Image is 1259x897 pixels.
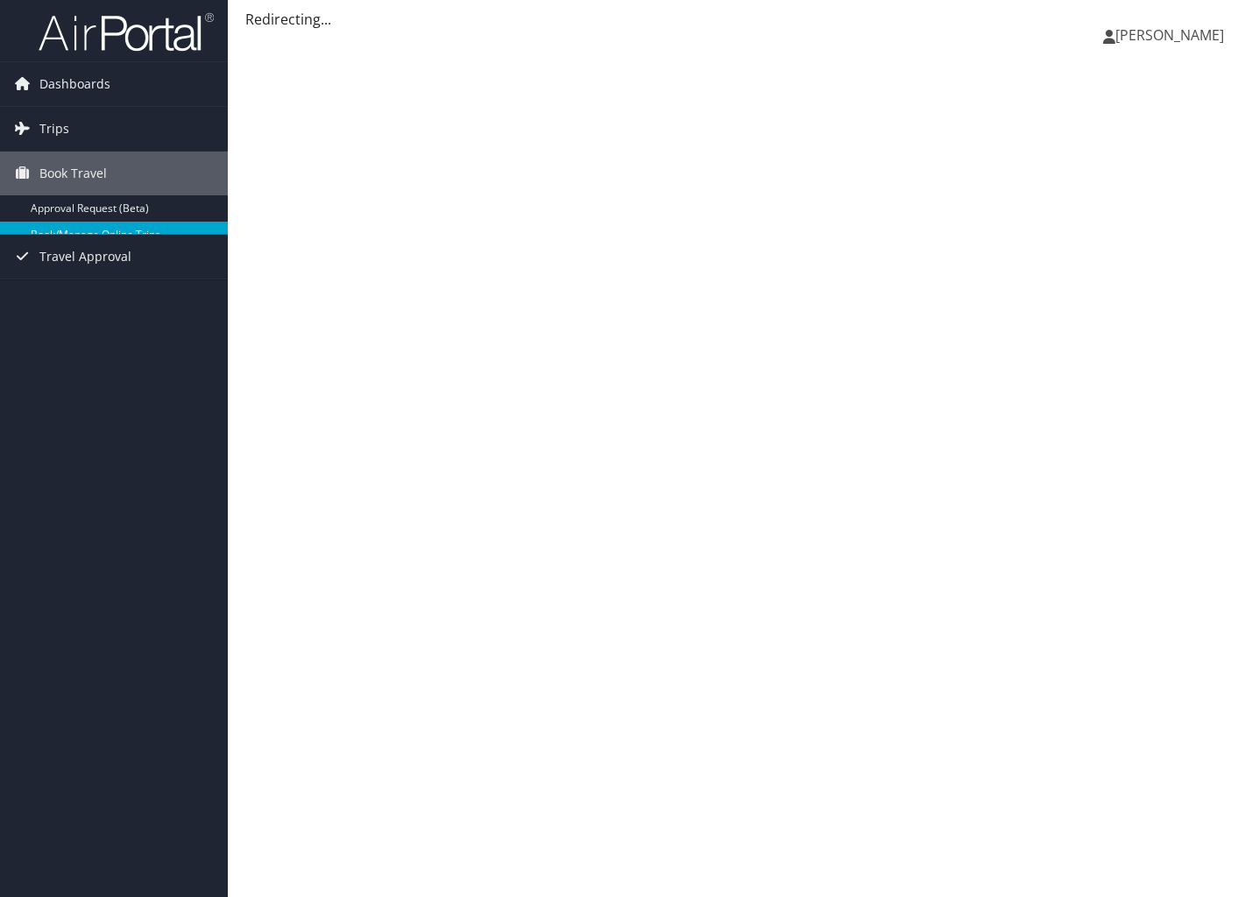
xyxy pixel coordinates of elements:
[39,62,110,106] span: Dashboards
[39,11,214,53] img: airportal-logo.png
[245,9,1241,30] div: Redirecting...
[39,107,69,151] span: Trips
[39,152,107,195] span: Book Travel
[39,235,131,279] span: Travel Approval
[1103,9,1241,61] a: [PERSON_NAME]
[1115,25,1224,45] span: [PERSON_NAME]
